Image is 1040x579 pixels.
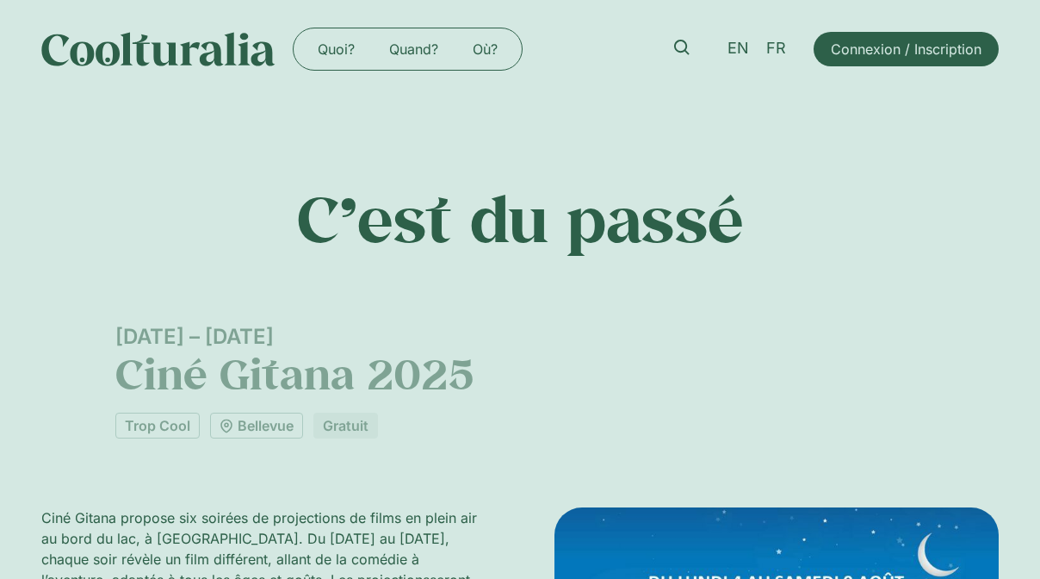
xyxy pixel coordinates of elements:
[831,39,981,59] span: Connexion / Inscription
[300,35,372,63] a: Quoi?
[115,324,925,349] div: [DATE] – [DATE]
[727,40,749,58] span: EN
[115,349,925,399] h1: Ciné Gitana 2025
[719,36,758,61] a: EN
[372,35,455,63] a: Quand?
[300,35,515,63] nav: Menu
[41,181,998,255] p: C’est du passé
[758,36,795,61] a: FR
[115,413,200,439] a: Trop Cool
[313,413,378,439] div: Gratuit
[455,35,515,63] a: Où?
[210,413,303,439] a: Bellevue
[814,32,999,66] a: Connexion / Inscription
[766,40,786,58] span: FR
